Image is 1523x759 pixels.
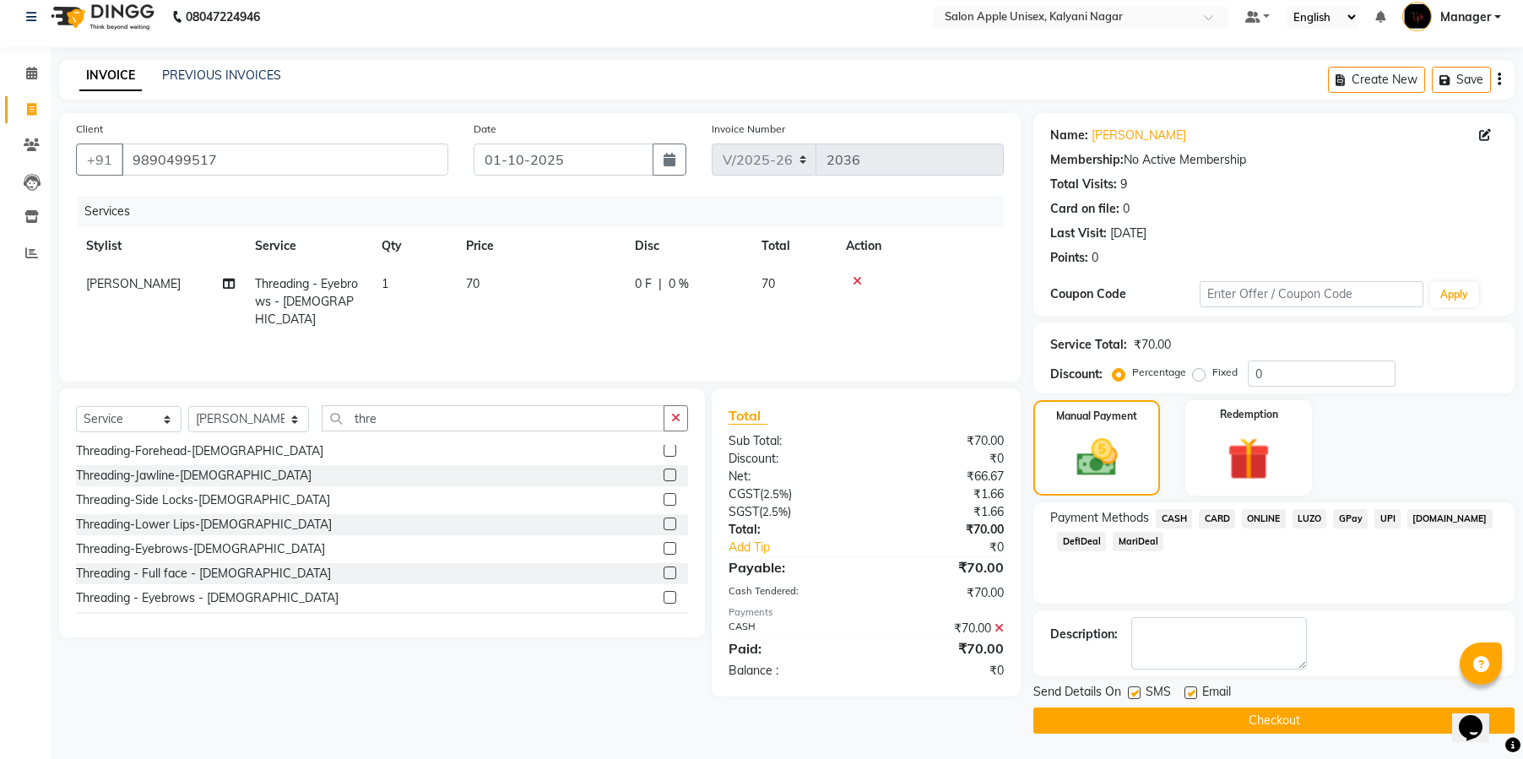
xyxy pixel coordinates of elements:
div: Name: [1050,127,1088,144]
div: ₹1.66 [866,485,1016,503]
span: CARD [1199,509,1235,529]
label: Date [474,122,496,137]
span: CGST [729,486,760,501]
div: ₹70.00 [1134,336,1171,354]
div: Service Total: [1050,336,1127,354]
button: +91 [76,144,123,176]
th: Disc [625,227,751,265]
img: _gift.svg [1214,432,1283,485]
div: Threading-Eyebrows-[DEMOGRAPHIC_DATA] [76,540,325,558]
span: CASH [1156,509,1192,529]
div: Payments [729,605,1005,620]
a: [PERSON_NAME] [1092,127,1186,144]
div: ₹0 [866,450,1016,468]
div: Threading - Eyebrows - [DEMOGRAPHIC_DATA] [76,589,339,607]
div: 0 [1123,200,1130,218]
img: Manager [1402,2,1432,31]
span: Manager [1440,8,1491,26]
span: 1 [382,276,388,291]
span: 2.5% [763,487,789,501]
div: Threading-Forehead-[DEMOGRAPHIC_DATA] [76,442,323,460]
a: INVOICE [79,61,142,91]
span: UPI [1374,509,1401,529]
span: 0 F [635,275,652,293]
th: Total [751,227,836,265]
div: Balance : [716,662,866,680]
div: Points: [1050,249,1088,267]
span: Payment Methods [1050,509,1149,527]
div: ₹0 [892,539,1017,556]
div: ₹70.00 [866,638,1016,659]
div: ₹1.66 [866,503,1016,521]
a: Add Tip [716,539,892,556]
div: Total: [716,521,866,539]
span: SMS [1146,683,1171,704]
div: ₹70.00 [866,521,1016,539]
div: ₹70.00 [866,584,1016,602]
input: Search or Scan [322,405,664,431]
div: Discount: [1050,366,1103,383]
span: MariDeal [1113,532,1163,551]
span: SGST [729,504,759,519]
div: Sub Total: [716,432,866,450]
span: 0 % [669,275,689,293]
div: Description: [1050,626,1118,643]
div: Last Visit: [1050,225,1107,242]
div: ₹70.00 [866,432,1016,450]
div: Total Visits: [1050,176,1117,193]
label: Fixed [1212,365,1238,380]
input: Enter Offer / Coupon Code [1200,281,1423,307]
div: Threading-Side Locks-[DEMOGRAPHIC_DATA] [76,491,330,509]
label: Invoice Number [712,122,785,137]
button: Apply [1430,282,1478,307]
div: [DATE] [1110,225,1146,242]
div: Threading - Full face - [DEMOGRAPHIC_DATA] [76,565,331,583]
th: Qty [371,227,456,265]
div: Cash Tendered: [716,584,866,602]
span: GPay [1333,509,1368,529]
input: Search by Name/Mobile/Email/Code [122,144,448,176]
label: Manual Payment [1056,409,1137,424]
a: PREVIOUS INVOICES [162,68,281,83]
label: Redemption [1220,407,1278,422]
span: LUZO [1293,509,1327,529]
div: ( ) [716,503,866,521]
div: Card on file: [1050,200,1119,218]
div: ₹0 [866,662,1016,680]
span: Email [1202,683,1231,704]
img: _cash.svg [1064,434,1130,481]
div: Membership: [1050,151,1124,169]
div: ₹70.00 [866,557,1016,577]
span: Threading - Eyebrows - [DEMOGRAPHIC_DATA] [255,276,358,327]
span: 70 [466,276,480,291]
div: Discount: [716,450,866,468]
span: [PERSON_NAME] [86,276,181,291]
div: CASH [716,620,866,637]
iframe: chat widget [1452,691,1506,742]
span: ONLINE [1242,509,1286,529]
div: Threading-Jawline-[DEMOGRAPHIC_DATA] [76,467,312,485]
div: ₹70.00 [866,620,1016,637]
th: Action [836,227,1004,265]
th: Price [456,227,625,265]
div: Payable: [716,557,866,577]
span: Send Details On [1033,683,1121,704]
div: 9 [1120,176,1127,193]
span: | [659,275,662,293]
button: Save [1432,67,1491,93]
th: Stylist [76,227,245,265]
label: Client [76,122,103,137]
th: Service [245,227,371,265]
span: 2.5% [762,505,788,518]
div: ( ) [716,485,866,503]
span: Total [729,407,767,425]
span: [DOMAIN_NAME] [1407,509,1493,529]
div: Threading-Lower Lips-[DEMOGRAPHIC_DATA] [76,516,332,534]
span: DefiDeal [1057,532,1106,551]
div: Net: [716,468,866,485]
button: Checkout [1033,707,1515,734]
div: Paid: [716,638,866,659]
div: No Active Membership [1050,151,1498,169]
label: Percentage [1132,365,1186,380]
button: Create New [1328,67,1425,93]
